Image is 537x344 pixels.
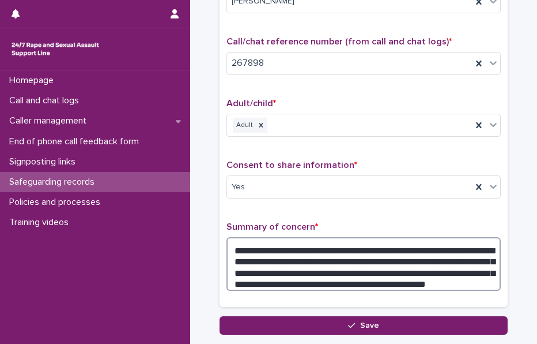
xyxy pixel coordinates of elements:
span: Adult/child [226,99,276,108]
div: Adult [233,118,255,133]
p: Safeguarding records [5,177,104,188]
p: Caller management [5,115,96,126]
p: Training videos [5,217,78,228]
span: Call/chat reference number (from call and chat logs) [226,37,452,46]
p: Call and chat logs [5,95,88,106]
span: Summary of concern [226,222,318,231]
p: Homepage [5,75,63,86]
p: Policies and processes [5,197,109,208]
span: Consent to share information [226,160,357,170]
div: 267898 [227,54,472,73]
button: Save [220,316,508,335]
p: End of phone call feedback form [5,136,148,147]
p: Signposting links [5,156,85,167]
img: rhQMoQhaT3yELyF149Cw [9,38,101,61]
span: Yes [232,181,245,193]
span: Save [360,321,379,330]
